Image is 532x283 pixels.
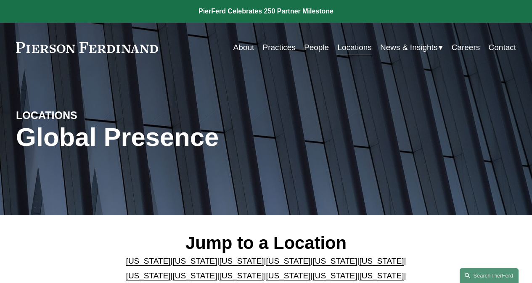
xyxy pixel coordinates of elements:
a: [US_STATE] [312,271,357,280]
a: [US_STATE] [173,271,217,280]
a: [US_STATE] [126,257,171,265]
a: [US_STATE] [266,271,311,280]
a: Careers [452,40,480,56]
a: [US_STATE] [173,257,217,265]
a: [US_STATE] [126,271,171,280]
a: folder dropdown [380,40,443,56]
a: [US_STATE] [359,257,404,265]
a: [US_STATE] [220,257,264,265]
h2: Jump to a Location [120,233,412,254]
span: News & Insights [380,40,437,55]
a: Contact [489,40,516,56]
a: Locations [337,40,371,56]
a: About [233,40,254,56]
a: [US_STATE] [359,271,404,280]
a: People [304,40,329,56]
a: [US_STATE] [312,257,357,265]
a: Search this site [460,268,519,283]
a: [US_STATE] [220,271,264,280]
h1: Global Presence [16,122,349,152]
a: Practices [263,40,296,56]
h4: LOCATIONS [16,109,141,122]
a: [US_STATE] [266,257,311,265]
